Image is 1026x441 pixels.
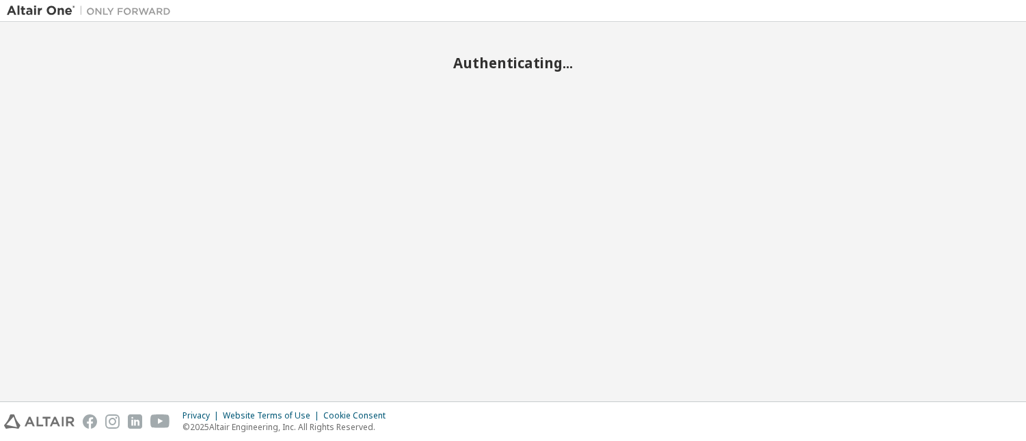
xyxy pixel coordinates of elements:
[323,410,394,421] div: Cookie Consent
[223,410,323,421] div: Website Terms of Use
[183,421,394,433] p: © 2025 Altair Engineering, Inc. All Rights Reserved.
[105,414,120,429] img: instagram.svg
[7,4,178,18] img: Altair One
[4,414,75,429] img: altair_logo.svg
[7,54,1019,72] h2: Authenticating...
[183,410,223,421] div: Privacy
[128,414,142,429] img: linkedin.svg
[150,414,170,429] img: youtube.svg
[83,414,97,429] img: facebook.svg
